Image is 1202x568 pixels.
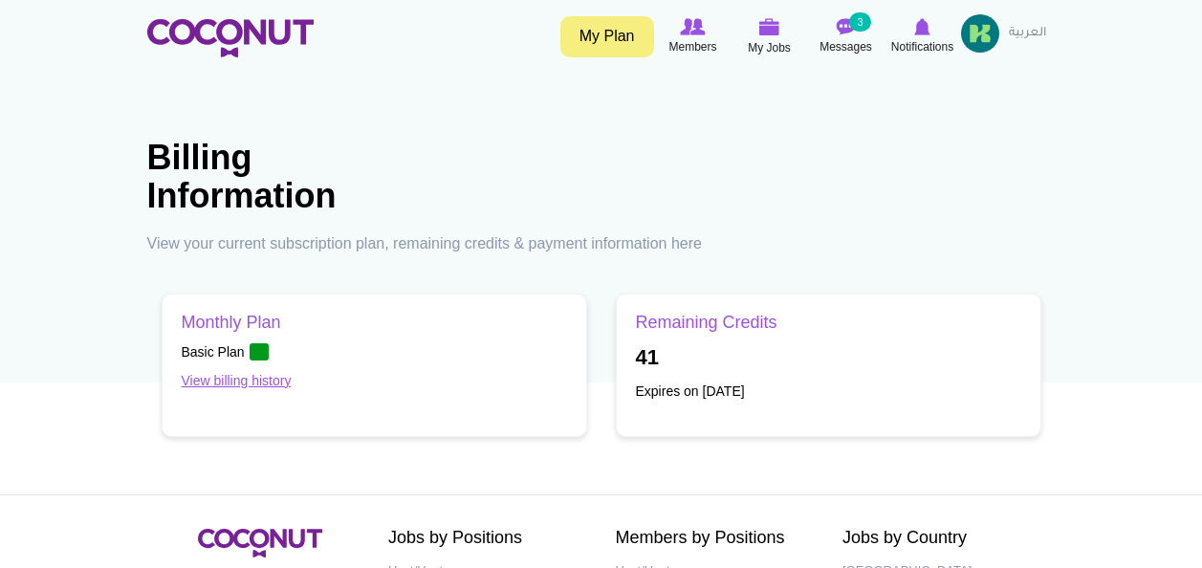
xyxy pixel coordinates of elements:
p: Expires on [DATE] [636,382,1021,401]
small: 3 [849,12,870,32]
a: Notifications Notifications [885,14,961,58]
img: Coconut [198,529,322,557]
img: Browse Members [680,18,705,35]
img: Notifications [914,18,930,35]
h1: Billing Information [147,139,434,214]
img: Home [147,19,314,57]
img: My Jobs [759,18,780,35]
span: Messages [820,37,872,56]
a: العربية [999,14,1056,53]
a: My Jobs My Jobs [732,14,808,59]
span: My Jobs [748,38,791,57]
a: My Plan [560,16,654,57]
a: Browse Members Members [655,14,732,58]
a: Messages Messages 3 [808,14,885,58]
img: Messages [837,18,856,35]
b: 41 [636,345,659,369]
h3: Monthly Plan [182,314,567,333]
p: Basic Plan [182,342,567,361]
span: Notifications [891,37,953,56]
span: Members [668,37,716,56]
h3: Remaining Credits [636,314,1021,333]
p: View your current subscription plan, remaining credits & payment information here [147,233,1056,255]
h2: Jobs by Country [842,529,1041,548]
a: View billing history [182,373,292,388]
h2: Jobs by Positions [388,529,587,548]
h2: Members by Positions [616,529,815,548]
